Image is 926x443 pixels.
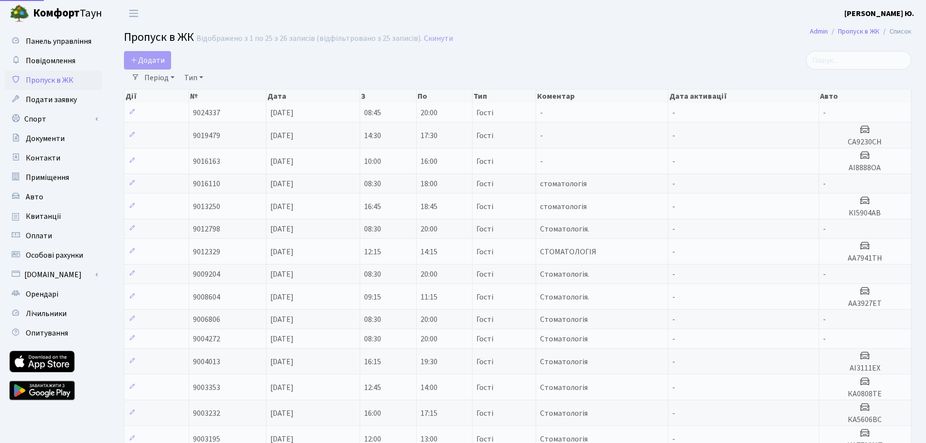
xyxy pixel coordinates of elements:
[270,247,294,257] span: [DATE]
[668,89,819,103] th: Дата активації
[420,156,437,167] span: 16:00
[5,148,102,168] a: Контакти
[270,356,294,367] span: [DATE]
[189,89,266,103] th: №
[540,247,596,257] span: СТОМАТОЛОГІЯ
[844,8,914,19] b: [PERSON_NAME] Ю.
[270,334,294,344] span: [DATE]
[364,292,381,302] span: 09:15
[672,356,675,367] span: -
[672,107,675,118] span: -
[124,89,189,103] th: Дії
[823,178,826,189] span: -
[130,55,165,66] span: Додати
[5,168,102,187] a: Приміщення
[823,269,826,280] span: -
[476,316,493,323] span: Гості
[823,415,907,425] h5: КА5606ВС
[879,26,911,37] li: Список
[420,314,437,325] span: 20:00
[270,314,294,325] span: [DATE]
[476,384,493,391] span: Гості
[364,247,381,257] span: 12:15
[193,292,220,302] span: 9008604
[823,209,907,218] h5: КІ5904АВ
[819,89,911,103] th: Авто
[5,71,102,90] a: Пропуск в ЖК
[122,5,146,21] button: Переключити навігацію
[420,201,437,212] span: 18:45
[270,130,294,141] span: [DATE]
[193,224,220,234] span: 9012798
[26,94,77,105] span: Подати заявку
[26,36,91,47] span: Панель управління
[5,90,102,109] a: Подати заявку
[823,107,826,118] span: -
[823,390,907,399] h5: КА0808ТЕ
[180,70,207,86] a: Тип
[270,201,294,212] span: [DATE]
[5,323,102,343] a: Опитування
[540,201,587,212] span: стоматологія
[364,107,381,118] span: 08:45
[536,89,669,103] th: Коментар
[420,269,437,280] span: 20:00
[360,89,416,103] th: З
[33,5,80,21] b: Комфорт
[26,55,75,66] span: Повідомлення
[420,107,437,118] span: 20:00
[476,435,493,443] span: Гості
[193,334,220,344] span: 9004272
[472,89,536,103] th: Тип
[5,284,102,304] a: Орендарі
[26,75,73,86] span: Пропуск в ЖК
[540,382,588,393] span: Стоматологія
[420,130,437,141] span: 17:30
[364,334,381,344] span: 08:30
[266,89,361,103] th: Дата
[476,158,493,165] span: Гості
[364,130,381,141] span: 14:30
[476,225,493,233] span: Гості
[540,356,588,367] span: Стоматологія
[193,107,220,118] span: 9024337
[823,138,907,147] h5: СА9230СН
[810,26,828,36] a: Admin
[417,89,472,103] th: По
[823,254,907,263] h5: АА7941ТН
[476,358,493,366] span: Гості
[476,248,493,256] span: Гості
[476,409,493,417] span: Гості
[26,133,65,144] span: Документи
[270,156,294,167] span: [DATE]
[420,178,437,189] span: 18:00
[5,207,102,226] a: Квитанції
[364,201,381,212] span: 16:45
[672,156,675,167] span: -
[5,32,102,51] a: Панель управління
[364,224,381,234] span: 08:30
[823,163,907,173] h5: AI8888OA
[476,335,493,343] span: Гості
[26,192,43,202] span: Авто
[540,314,588,325] span: Стоматологія
[33,5,102,22] span: Таун
[5,51,102,71] a: Повідомлення
[193,178,220,189] span: 9016110
[672,269,675,280] span: -
[476,109,493,117] span: Гості
[270,224,294,234] span: [DATE]
[420,292,437,302] span: 11:15
[823,314,826,325] span: -
[124,29,194,46] span: Пропуск в ЖК
[270,292,294,302] span: [DATE]
[672,292,675,302] span: -
[424,34,453,43] a: Скинути
[420,224,437,234] span: 20:00
[364,356,381,367] span: 16:15
[540,156,543,167] span: -
[540,269,589,280] span: Стоматологія.
[26,308,67,319] span: Лічильники
[540,292,589,302] span: Стоматологія.
[420,356,437,367] span: 19:30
